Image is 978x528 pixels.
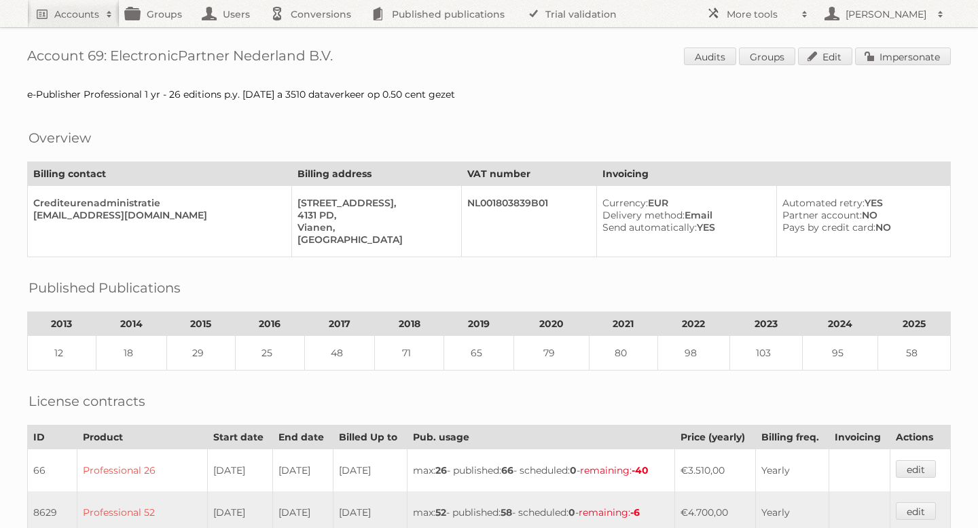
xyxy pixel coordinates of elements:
[96,336,167,371] td: 18
[739,48,795,65] a: Groups
[602,197,648,209] span: Currency:
[333,449,407,492] td: [DATE]
[570,464,577,476] strong: 0
[602,221,765,233] div: YES
[803,312,878,336] th: 2024
[461,162,596,186] th: VAT number
[878,312,951,336] th: 2025
[568,506,575,518] strong: 0
[602,209,765,221] div: Email
[782,221,875,233] span: Pays by credit card:
[207,426,272,449] th: Start date
[597,162,951,186] th: Invoicing
[896,460,936,478] a: edit
[782,197,939,209] div: YES
[580,464,649,476] span: remaining:
[28,449,77,492] td: 66
[407,449,675,492] td: max: - published: - scheduled: -
[54,7,99,21] h2: Accounts
[167,336,236,371] td: 29
[782,209,862,221] span: Partner account:
[77,449,208,492] td: Professional 26
[96,312,167,336] th: 2014
[501,464,513,476] strong: 66
[829,426,890,449] th: Invoicing
[501,506,512,518] strong: 58
[297,233,450,246] div: [GEOGRAPHIC_DATA]
[896,502,936,520] a: edit
[297,197,450,209] div: [STREET_ADDRESS],
[29,391,145,411] h2: License contracts
[782,221,939,233] div: NO
[297,221,450,233] div: Vianen,
[305,336,375,371] td: 48
[803,336,878,371] td: 95
[273,449,333,492] td: [DATE]
[755,449,829,492] td: Yearly
[29,278,181,298] h2: Published Publications
[514,336,590,371] td: 79
[630,506,640,518] strong: -6
[579,506,640,518] span: remaining:
[333,426,407,449] th: Billed Up to
[602,197,765,209] div: EUR
[755,426,829,449] th: Billing freq.
[590,312,658,336] th: 2021
[782,209,939,221] div: NO
[33,209,280,221] div: [EMAIL_ADDRESS][DOMAIN_NAME]
[632,464,649,476] strong: -40
[461,186,596,257] td: NL001803839B01
[29,128,91,148] h2: Overview
[444,336,514,371] td: 65
[27,88,951,100] div: e-Publisher Professional 1 yr - 26 editions p.y. [DATE] a 3510 dataverkeer op 0.50 cent gezet
[727,7,795,21] h2: More tools
[435,506,446,518] strong: 52
[798,48,852,65] a: Edit
[407,426,675,449] th: Pub. usage
[657,312,730,336] th: 2022
[514,312,590,336] th: 2020
[28,162,292,186] th: Billing contact
[305,312,375,336] th: 2017
[878,336,951,371] td: 58
[435,464,447,476] strong: 26
[657,336,730,371] td: 98
[273,426,333,449] th: End date
[855,48,951,65] a: Impersonate
[167,312,236,336] th: 2015
[28,312,96,336] th: 2013
[28,426,77,449] th: ID
[374,336,444,371] td: 71
[235,336,305,371] td: 25
[730,312,803,336] th: 2023
[297,209,450,221] div: 4131 PD,
[374,312,444,336] th: 2018
[602,221,697,233] span: Send automatically:
[235,312,305,336] th: 2016
[890,426,950,449] th: Actions
[684,48,736,65] a: Audits
[27,48,951,68] h1: Account 69: ElectronicPartner Nederland B.V.
[602,209,685,221] span: Delivery method:
[28,336,96,371] td: 12
[77,426,208,449] th: Product
[675,449,756,492] td: €3.510,00
[292,162,461,186] th: Billing address
[782,197,865,209] span: Automated retry:
[33,197,280,209] div: Crediteurenadministratie
[207,449,272,492] td: [DATE]
[842,7,930,21] h2: [PERSON_NAME]
[590,336,658,371] td: 80
[444,312,514,336] th: 2019
[675,426,756,449] th: Price (yearly)
[730,336,803,371] td: 103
